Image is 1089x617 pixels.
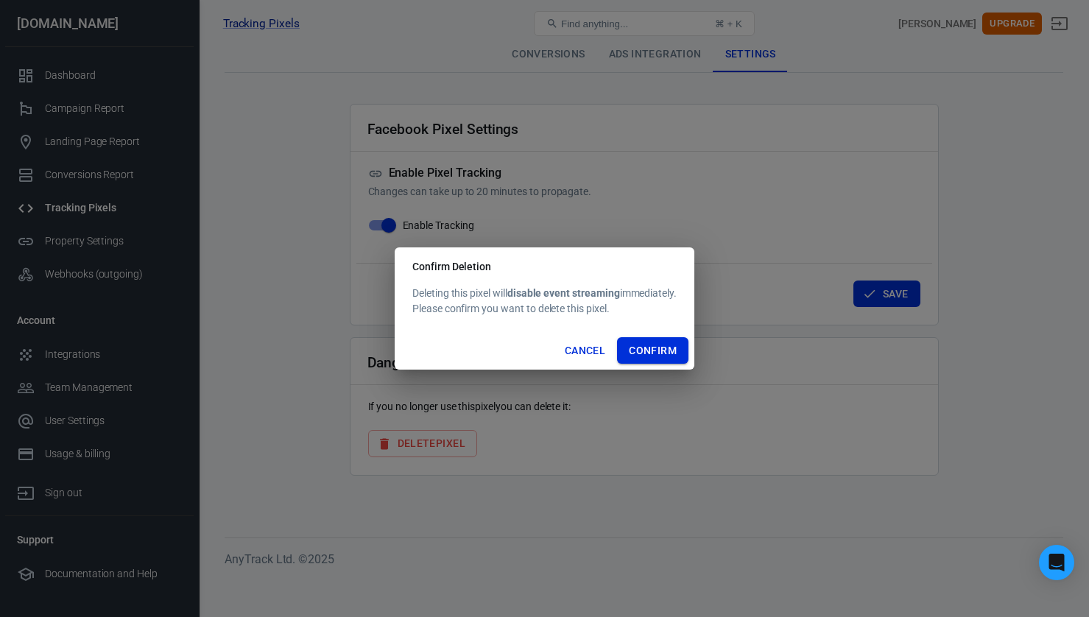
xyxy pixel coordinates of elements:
[507,287,620,299] strong: disable event streaming
[559,337,611,364] button: Cancel
[1039,545,1074,580] div: Open Intercom Messenger
[617,337,688,364] button: Confirm
[395,247,694,286] h2: Confirm Deletion
[412,286,677,317] div: Deleting this pixel will immediately. Please confirm you want to delete this pixel.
